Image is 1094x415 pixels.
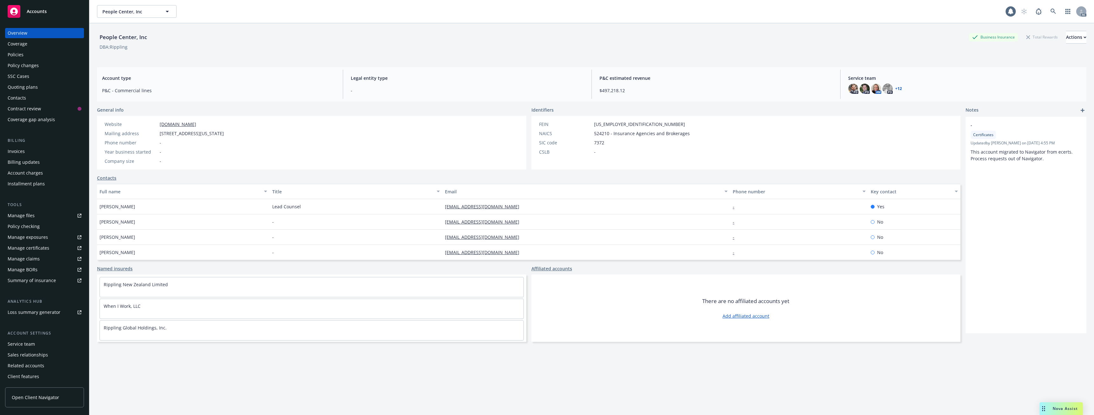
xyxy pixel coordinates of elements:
a: Coverage [5,39,84,49]
span: People Center, Inc [102,8,157,15]
a: Overview [5,28,84,38]
img: photo [883,84,893,94]
div: Phone number [105,139,157,146]
span: - [594,149,596,155]
img: photo [848,84,858,94]
a: SSC Cases [5,71,84,81]
a: Contract review [5,104,84,114]
div: Email [445,188,721,195]
img: photo [860,84,870,94]
span: Lead Counsel [272,203,301,210]
div: -CertificatesUpdatedby [PERSON_NAME] on [DATE] 4:55 PMThis account migrated to Navigator from ece... [966,117,1086,167]
div: Client features [8,371,39,382]
span: [STREET_ADDRESS][US_STATE] [160,130,224,137]
a: - [733,234,739,240]
button: Phone number [730,184,868,199]
span: 524210 - Insurance Agencies and Brokerages [594,130,690,137]
div: Billing updates [8,157,40,167]
button: Title [270,184,442,199]
span: - [160,158,161,164]
div: Policy checking [8,221,40,232]
a: Summary of insurance [5,275,84,286]
div: Overview [8,28,27,38]
span: General info [97,107,124,113]
a: Affiliated accounts [531,265,572,272]
button: Nova Assist [1040,402,1083,415]
div: Mailing address [105,130,157,137]
span: - [272,218,274,225]
a: Manage files [5,211,84,221]
span: - [971,122,1065,128]
span: There are no affiliated accounts yet [702,297,789,305]
a: Loss summary generator [5,307,84,317]
span: $497,218.12 [599,87,833,94]
div: Invoices [8,146,25,156]
a: Coverage gap analysis [5,114,84,125]
div: Policy changes [8,60,39,71]
a: Sales relationships [5,350,84,360]
span: - [272,234,274,240]
a: Add affiliated account [723,313,769,319]
div: Website [105,121,157,128]
div: SSC Cases [8,71,29,81]
div: Year business started [105,149,157,155]
div: Company size [105,158,157,164]
button: Actions [1066,31,1086,44]
span: - [160,149,161,155]
div: Analytics hub [5,298,84,305]
span: P&C estimated revenue [599,75,833,81]
a: Accounts [5,3,84,20]
div: Full name [100,188,260,195]
div: Business Insurance [969,33,1018,41]
div: DBA: Rippling [100,44,128,50]
a: Contacts [5,93,84,103]
div: CSLB [539,149,592,155]
span: [US_EMPLOYER_IDENTIFICATION_NUMBER] [594,121,685,128]
div: Billing [5,137,84,144]
span: No [877,249,883,256]
div: FEIN [539,121,592,128]
a: When I Work, LLC [104,303,141,309]
a: Installment plans [5,179,84,189]
span: Yes [877,203,884,210]
a: Rippling Global Holdings, Inc. [104,325,167,331]
div: Coverage gap analysis [8,114,55,125]
a: Account charges [5,168,84,178]
div: Phone number [733,188,859,195]
div: Policies [8,50,24,60]
span: [PERSON_NAME] [100,234,135,240]
a: add [1079,107,1086,114]
span: Open Client Navigator [12,394,59,401]
div: Manage exposures [8,232,48,242]
a: Policy changes [5,60,84,71]
span: [PERSON_NAME] [100,203,135,210]
span: Certificates [973,132,994,138]
div: Manage claims [8,254,40,264]
div: Account settings [5,330,84,336]
a: Quoting plans [5,82,84,92]
a: Manage claims [5,254,84,264]
a: +12 [895,87,902,91]
div: Key contact [871,188,951,195]
span: Legal entity type [351,75,584,81]
div: People Center, Inc [97,33,149,41]
button: Key contact [868,184,960,199]
div: NAICS [539,130,592,137]
a: Manage certificates [5,243,84,253]
div: Summary of insurance [8,275,56,286]
a: Switch app [1062,5,1074,18]
div: Drag to move [1040,402,1048,415]
img: photo [871,84,881,94]
span: - [351,87,584,94]
div: Related accounts [8,361,44,371]
a: Search [1047,5,1060,18]
span: Manage exposures [5,232,84,242]
span: Nova Assist [1053,406,1078,411]
a: - [733,249,739,255]
a: [EMAIL_ADDRESS][DOMAIN_NAME] [445,234,524,240]
a: [EMAIL_ADDRESS][DOMAIN_NAME] [445,249,524,255]
div: Actions [1066,31,1086,43]
span: This account migrated to Navigator from ecerts. Process requests out of Navigator. [971,149,1074,162]
a: Contacts [97,175,116,181]
span: - [272,249,274,256]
